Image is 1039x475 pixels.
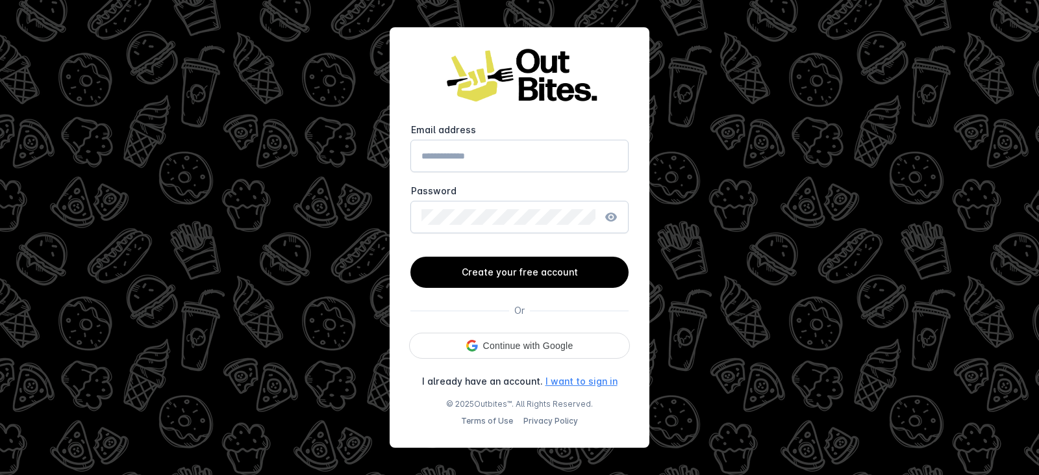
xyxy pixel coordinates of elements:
[446,398,593,410] span: © 2025 . All Rights Reserved.
[442,48,597,103] img: Logo image
[545,374,618,388] a: I want to sign in
[411,185,457,196] mat-label: Password
[523,416,578,426] a: Privacy Policy
[411,124,476,135] mat-label: Email address
[409,333,630,359] div: Continue with Google
[422,374,543,388] div: I already have an account.
[474,399,512,409] a: Outbites™
[462,266,578,277] span: Create your free account
[461,416,513,426] a: Terms of Use
[514,303,525,317] div: Or
[483,339,573,353] span: Continue with Google
[410,257,629,288] button: Create your free account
